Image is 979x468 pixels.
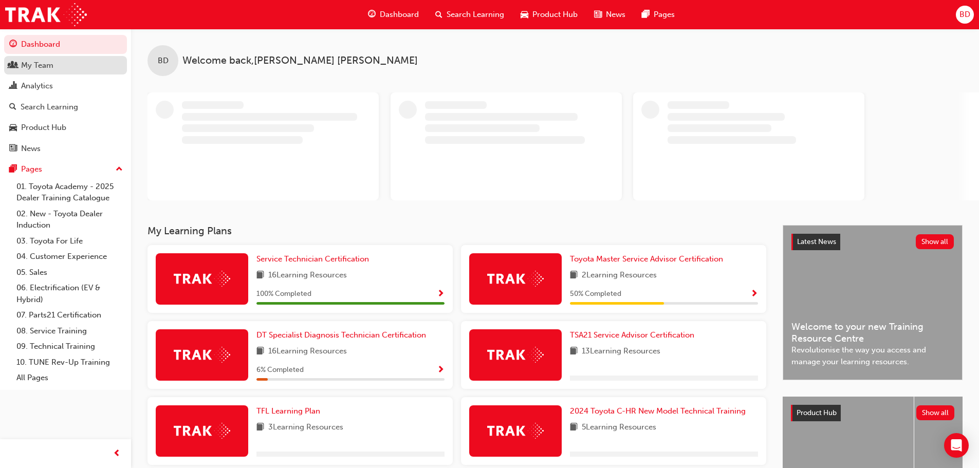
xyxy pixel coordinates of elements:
[256,405,324,417] a: TFL Learning Plan
[427,4,512,25] a: search-iconSearch Learning
[174,271,230,287] img: Trak
[570,269,578,282] span: book-icon
[959,9,970,21] span: BD
[256,364,304,376] span: 6 % Completed
[268,345,347,358] span: 16 Learning Resources
[256,330,426,340] span: DT Specialist Diagnosis Technician Certification
[437,364,445,377] button: Show Progress
[12,307,127,323] a: 07. Parts21 Certification
[256,329,430,341] a: DT Specialist Diagnosis Technician Certification
[21,122,66,134] div: Product Hub
[158,55,169,67] span: BD
[9,103,16,112] span: search-icon
[256,253,373,265] a: Service Technician Certification
[594,8,602,21] span: news-icon
[586,4,634,25] a: news-iconNews
[113,447,121,460] span: prev-icon
[256,421,264,434] span: book-icon
[642,8,650,21] span: pages-icon
[791,344,954,367] span: Revolutionise the way you access and manage your learning resources.
[256,269,264,282] span: book-icon
[116,163,123,176] span: up-icon
[791,321,954,344] span: Welcome to your new Training Resource Centre
[9,40,17,49] span: guage-icon
[447,9,504,21] span: Search Learning
[797,237,836,246] span: Latest News
[570,330,694,340] span: TSA21 Service Advisor Certification
[634,4,683,25] a: pages-iconPages
[268,269,347,282] span: 16 Learning Resources
[783,225,963,380] a: Latest NewsShow allWelcome to your new Training Resource CentreRevolutionise the way you access a...
[944,433,969,458] div: Open Intercom Messenger
[4,160,127,179] button: Pages
[21,163,42,175] div: Pages
[570,406,746,416] span: 2024 Toyota C-HR New Model Technical Training
[791,405,954,421] a: Product HubShow all
[174,347,230,363] img: Trak
[437,288,445,301] button: Show Progress
[4,56,127,75] a: My Team
[916,405,955,420] button: Show all
[916,234,954,249] button: Show all
[570,345,578,358] span: book-icon
[12,206,127,233] a: 02. New - Toyota Dealer Induction
[437,366,445,375] span: Show Progress
[570,421,578,434] span: book-icon
[256,345,264,358] span: book-icon
[606,9,625,21] span: News
[182,55,418,67] span: Welcome back , [PERSON_NAME] [PERSON_NAME]
[750,290,758,299] span: Show Progress
[380,9,419,21] span: Dashboard
[9,61,17,70] span: people-icon
[12,339,127,354] a: 09. Technical Training
[4,35,127,54] a: Dashboard
[21,143,41,155] div: News
[12,280,127,307] a: 06. Electrification (EV & Hybrid)
[487,423,544,439] img: Trak
[570,254,723,264] span: Toyota Master Service Advisor Certification
[437,290,445,299] span: Show Progress
[582,345,660,358] span: 13 Learning Resources
[487,271,544,287] img: Trak
[12,265,127,280] a: 05. Sales
[12,354,127,370] a: 10. TUNE Rev-Up Training
[12,323,127,339] a: 08. Service Training
[256,406,320,416] span: TFL Learning Plan
[174,423,230,439] img: Trak
[797,408,837,417] span: Product Hub
[9,144,17,154] span: news-icon
[750,288,758,301] button: Show Progress
[12,233,127,249] a: 03. Toyota For Life
[956,6,974,24] button: BD
[9,82,17,91] span: chart-icon
[147,225,766,237] h3: My Learning Plans
[12,179,127,206] a: 01. Toyota Academy - 2025 Dealer Training Catalogue
[4,98,127,117] a: Search Learning
[435,8,442,21] span: search-icon
[570,253,727,265] a: Toyota Master Service Advisor Certification
[21,60,53,71] div: My Team
[12,249,127,265] a: 04. Customer Experience
[5,3,87,26] img: Trak
[512,4,586,25] a: car-iconProduct Hub
[582,269,657,282] span: 2 Learning Resources
[12,370,127,386] a: All Pages
[21,101,78,113] div: Search Learning
[570,329,698,341] a: TSA21 Service Advisor Certification
[21,80,53,92] div: Analytics
[791,234,954,250] a: Latest NewsShow all
[4,33,127,160] button: DashboardMy TeamAnalyticsSearch LearningProduct HubNews
[4,118,127,137] a: Product Hub
[256,288,311,300] span: 100 % Completed
[654,9,675,21] span: Pages
[570,405,750,417] a: 2024 Toyota C-HR New Model Technical Training
[268,421,343,434] span: 3 Learning Resources
[9,165,17,174] span: pages-icon
[4,77,127,96] a: Analytics
[487,347,544,363] img: Trak
[582,421,656,434] span: 5 Learning Resources
[9,123,17,133] span: car-icon
[570,288,621,300] span: 50 % Completed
